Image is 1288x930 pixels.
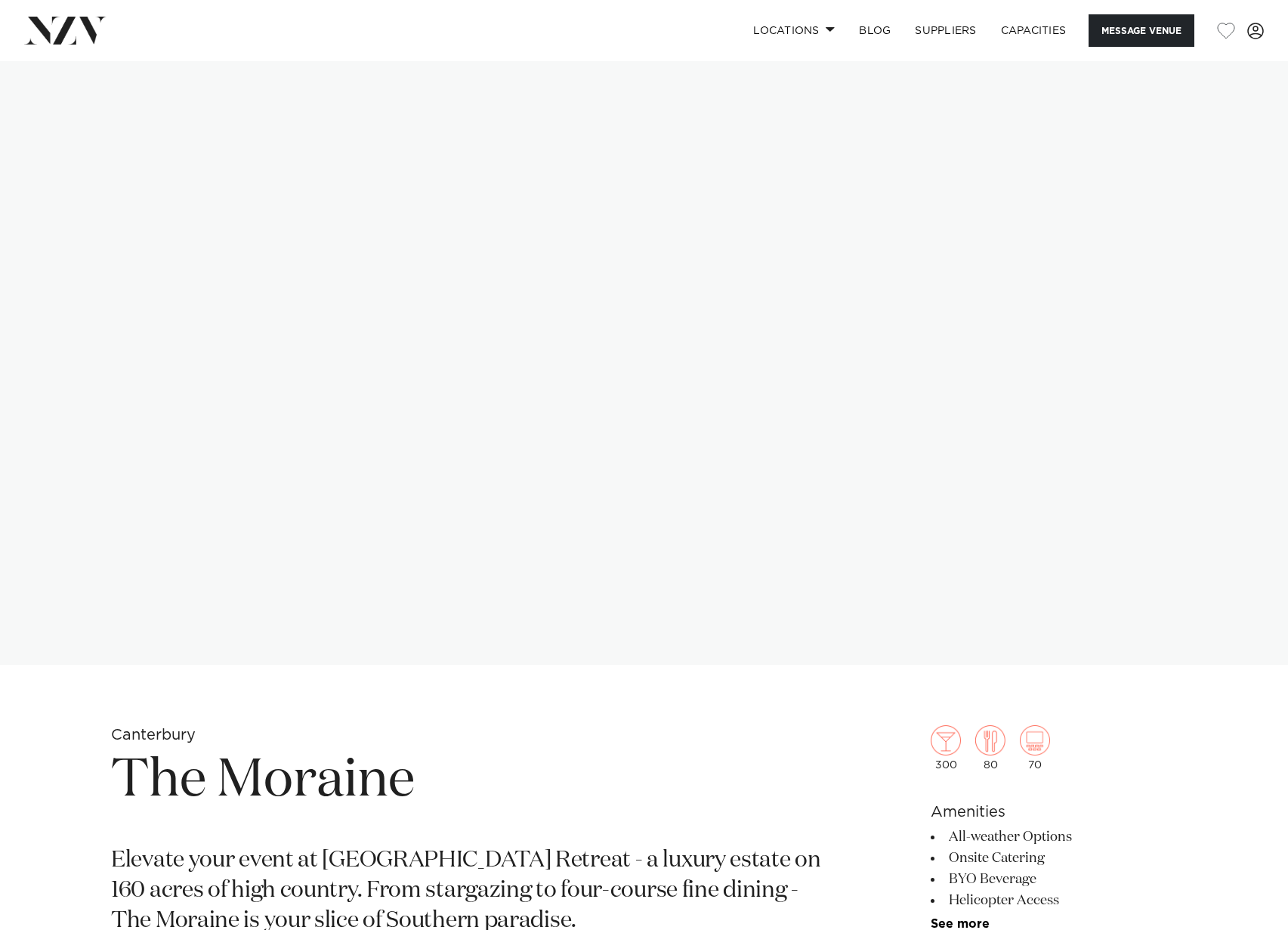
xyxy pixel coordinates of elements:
div: 80 [975,725,1005,771]
a: Capacities [989,14,1079,47]
button: Message Venue [1089,14,1194,47]
li: Helicopter Access [931,890,1177,911]
div: 300 [931,725,961,771]
small: Canterbury [111,728,196,743]
li: All-weather Options [931,826,1177,848]
img: nzv-logo.png [24,17,107,44]
img: cocktail.png [931,725,961,755]
img: theatre.png [1020,725,1050,755]
a: BLOG [847,14,903,47]
li: Onsite Catering [931,848,1177,869]
div: 70 [1020,725,1050,771]
h6: Amenities [931,801,1177,823]
h1: The Moraine [111,746,823,816]
a: Locations [741,14,847,47]
li: BYO Beverage [931,869,1177,890]
img: dining.png [975,725,1005,755]
a: SUPPLIERS [903,14,988,47]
